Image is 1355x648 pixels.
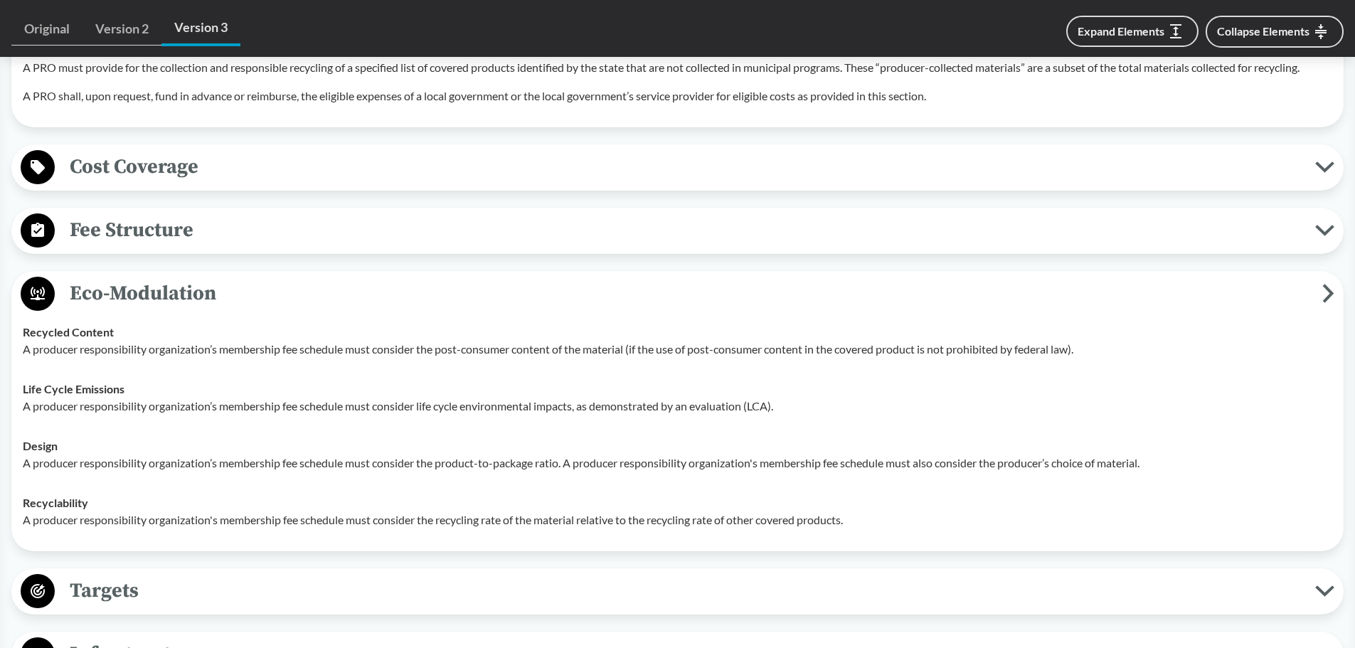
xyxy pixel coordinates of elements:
span: Cost Coverage [55,151,1315,183]
a: Version 3 [161,11,240,46]
strong: Recyclability [23,496,88,509]
strong: Recycled Content [23,325,114,339]
strong: Design [23,439,58,452]
button: Expand Elements [1066,16,1199,47]
button: Eco-Modulation [16,276,1339,312]
span: Fee Structure [55,214,1315,246]
span: Eco-Modulation [55,277,1322,309]
a: Original [11,13,83,46]
span: Targets [55,575,1315,607]
p: A producer responsibility organization’s membership fee schedule must consider the post-consumer ... [23,341,1332,358]
button: Targets [16,573,1339,610]
p: A PRO shall, upon request, fund in advance or reimburse, the eligible expenses of a local governm... [23,87,1332,105]
p: A producer responsibility organization's membership fee schedule must consider the recycling rate... [23,511,1332,529]
button: Cost Coverage [16,149,1339,186]
button: Collapse Elements [1206,16,1344,48]
button: Fee Structure [16,213,1339,249]
strong: Life Cycle Emissions [23,382,124,395]
p: A producer responsibility organization’s membership fee schedule must consider life cycle environ... [23,398,1332,415]
p: A producer responsibility organization’s membership fee schedule must consider the product-to-pac... [23,455,1332,472]
a: Version 2 [83,13,161,46]
p: A PRO must provide for the collection and responsible recycling of a specified list of covered pr... [23,59,1332,76]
